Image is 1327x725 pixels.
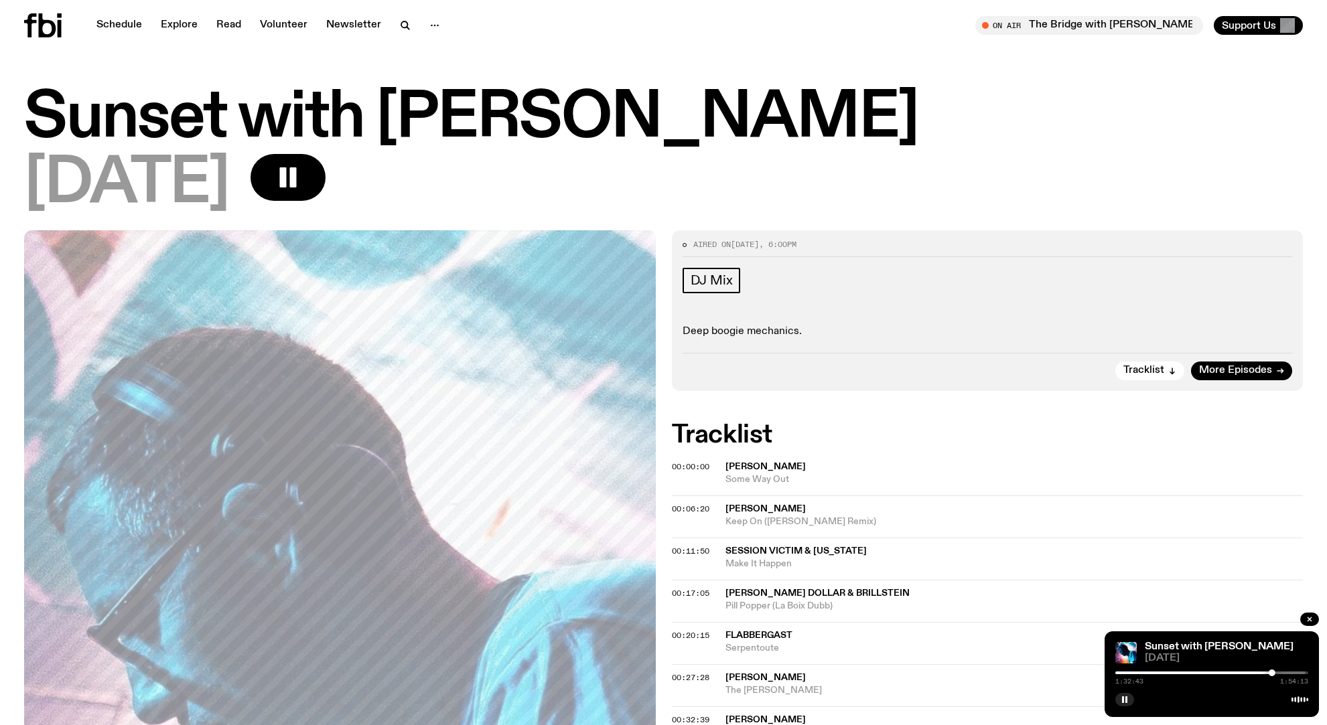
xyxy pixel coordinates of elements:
a: More Episodes [1191,361,1292,380]
span: [DATE] [731,239,759,250]
button: 00:17:05 [672,590,709,597]
a: Sunset with [PERSON_NAME] [1145,641,1294,652]
span: Flabbergast [725,631,792,640]
span: 00:32:39 [672,714,709,725]
button: 00:27:28 [672,674,709,681]
span: Serpentoute [725,642,1304,655]
button: 00:00:00 [672,463,709,471]
a: DJ Mix [683,268,741,293]
h1: Sunset with [PERSON_NAME] [24,88,1303,149]
span: 1:54:13 [1280,678,1308,685]
img: Simon Caldwell stands side on, looking downwards. He has headphones on. Behind him is a brightly ... [1115,642,1137,663]
span: Keep On ([PERSON_NAME] Remix) [725,515,1304,528]
span: The [PERSON_NAME] [725,684,1304,697]
span: 00:17:05 [672,588,709,598]
span: 00:11:50 [672,546,709,556]
a: Read [208,16,249,35]
span: Some Way Out [725,473,1304,486]
span: 00:20:15 [672,630,709,641]
p: Deep boogie mechanics. [683,325,1293,338]
span: [DATE] [24,154,229,214]
span: [DATE] [1145,653,1308,663]
span: 00:00:00 [672,461,709,472]
span: [PERSON_NAME] [725,715,806,724]
span: , 6:00pm [759,239,796,250]
span: 00:27:28 [672,672,709,683]
span: Session Victim & [US_STATE] [725,546,867,556]
span: Pill Popper (La Boix Dubb) [725,600,1304,613]
a: Explore [153,16,206,35]
button: 00:11:50 [672,548,709,555]
span: More Episodes [1199,366,1272,376]
button: 00:32:39 [672,716,709,724]
span: 1:32:43 [1115,678,1143,685]
span: [PERSON_NAME] [725,462,806,471]
span: Make It Happen [725,558,1304,570]
span: Tracklist [1123,366,1164,376]
button: On AirThe Bridge with [PERSON_NAME] [975,16,1203,35]
span: Support Us [1222,19,1276,31]
span: 00:06:20 [672,503,709,514]
span: [PERSON_NAME] Dollar & Brillstein [725,588,910,598]
a: Volunteer [252,16,316,35]
span: DJ Mix [691,273,733,288]
button: Tracklist [1115,361,1184,380]
h2: Tracklist [672,423,1304,447]
a: Newsletter [318,16,389,35]
span: Aired on [693,239,731,250]
button: 00:20:15 [672,632,709,639]
button: Support Us [1214,16,1303,35]
a: Schedule [88,16,150,35]
span: [PERSON_NAME] [725,504,806,513]
button: 00:06:20 [672,505,709,513]
span: [PERSON_NAME] [725,673,806,682]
